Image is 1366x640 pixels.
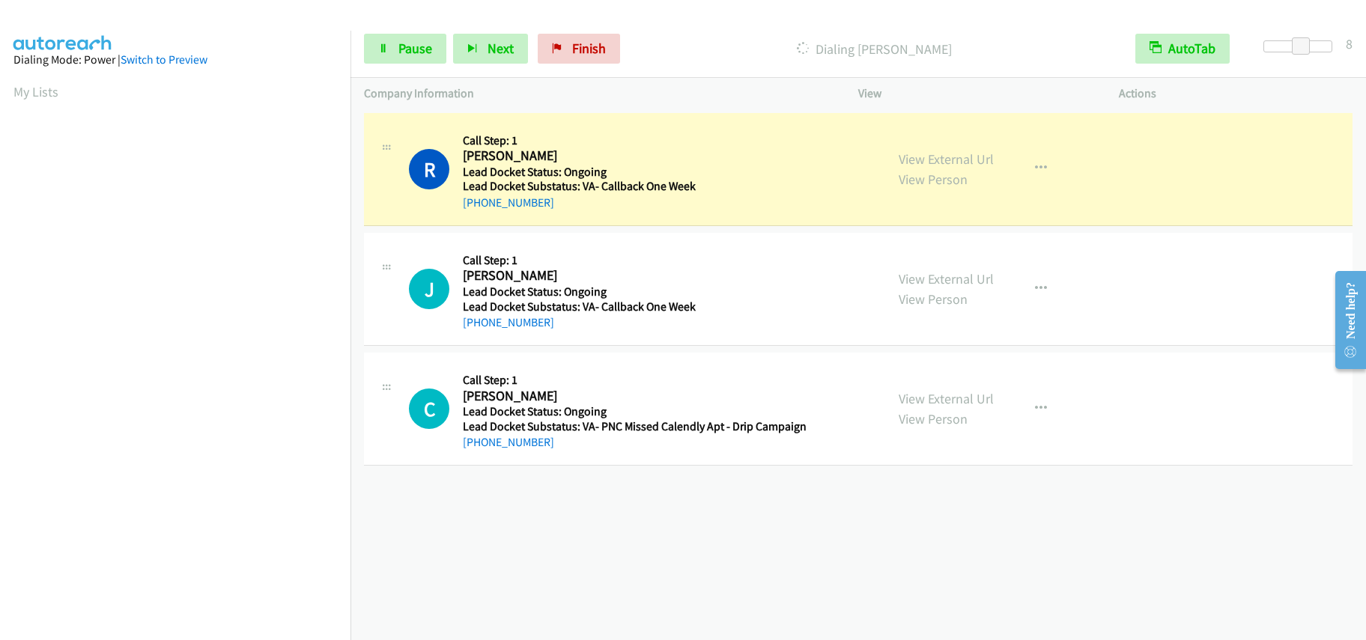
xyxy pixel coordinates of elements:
div: The call is yet to be attempted [409,269,449,309]
a: View External Url [899,390,994,407]
a: View Person [899,171,968,188]
a: Finish [538,34,620,64]
p: View [858,85,1092,103]
h1: C [409,388,449,429]
a: View External Url [899,270,994,287]
a: Pause [364,34,446,64]
a: My Lists [13,83,58,100]
iframe: Resource Center [1323,260,1366,380]
button: Next [453,34,528,64]
a: View Person [899,410,968,427]
h5: Call Step: 1 [463,373,807,388]
h5: Lead Docket Status: Ongoing [463,284,801,299]
a: View External Url [899,150,994,168]
h5: Call Step: 1 [463,253,801,268]
a: [PHONE_NUMBER] [463,195,554,210]
h1: J [409,269,449,309]
p: Actions [1119,85,1353,103]
a: Switch to Preview [121,52,207,67]
h5: Lead Docket Substatus: VA- PNC Missed Calendly Apt - Drip Campaign [463,419,807,434]
a: [PHONE_NUMBER] [463,435,554,449]
h2: [PERSON_NAME] [463,147,801,165]
p: Dialing [PERSON_NAME] [640,39,1108,59]
h5: Lead Docket Status: Ongoing [463,165,801,180]
div: Dialing Mode: Power | [13,51,337,69]
h2: [PERSON_NAME] [463,267,801,284]
span: Pause [398,40,432,57]
h1: R [409,149,449,189]
a: View Person [899,290,968,308]
div: The call is yet to be attempted [409,388,449,429]
h5: Lead Docket Substatus: VA- Callback One Week [463,299,801,314]
p: Company Information [364,85,831,103]
h5: Call Step: 1 [463,133,801,148]
h5: Lead Docket Status: Ongoing [463,404,807,419]
div: 8 [1346,34,1353,54]
span: Next [488,40,514,57]
h2: [PERSON_NAME] [463,388,801,405]
a: [PHONE_NUMBER] [463,315,554,329]
h5: Lead Docket Substatus: VA- Callback One Week [463,179,801,194]
span: Finish [572,40,606,57]
button: AutoTab [1135,34,1230,64]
